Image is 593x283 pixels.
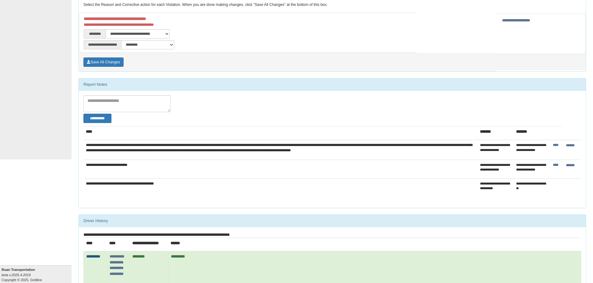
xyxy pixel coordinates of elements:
[2,267,72,282] div: Copyright © 2025, Gridline
[83,57,124,67] button: Save
[79,78,586,91] div: Report Notes
[79,215,586,227] div: Driver History
[83,114,111,123] button: Change Filter Options
[2,273,31,277] i: beta v.2025.4.2019
[2,268,35,272] b: Ruan Transportation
